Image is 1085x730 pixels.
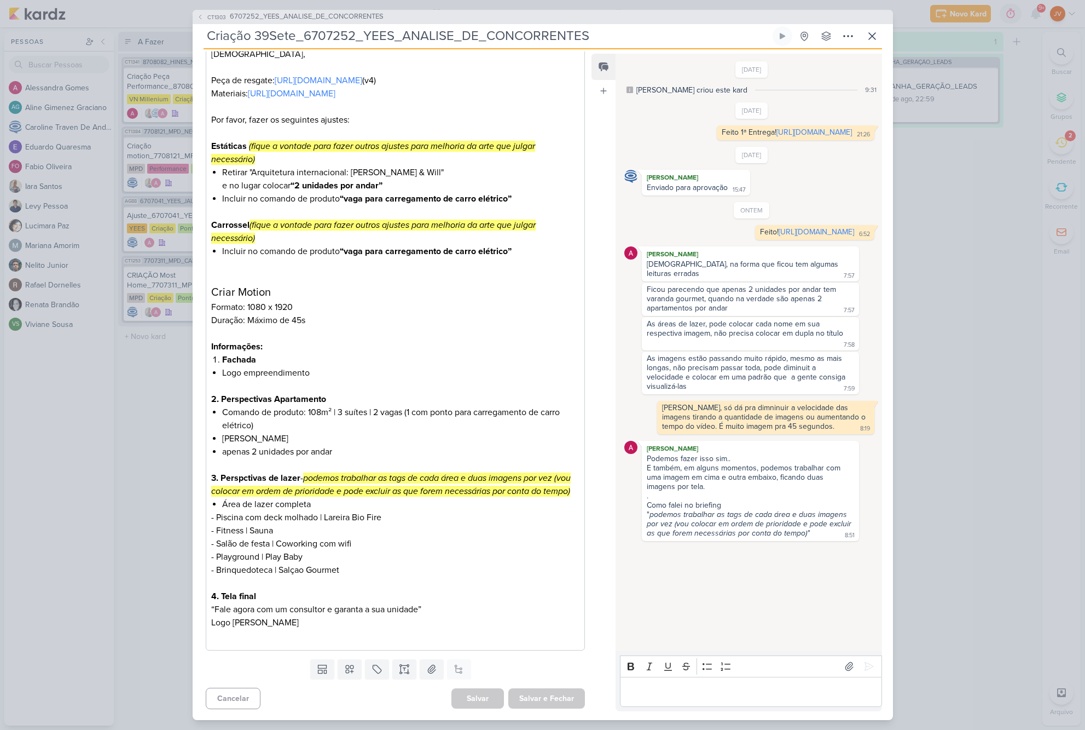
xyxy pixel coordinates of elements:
mark: (fique a vontade para fazer outros ajustes para melhoria da arte que julgar necessário) [211,220,536,244]
li: apenas 2 unidades por andar [222,445,579,458]
div: Editor toolbar [620,656,881,677]
div: [PERSON_NAME] [644,172,748,183]
div: . [647,491,854,501]
mark: podemos trabalhar as tags de cada área e duas imagens por vez (vou colocar em ordem de prioridade... [211,473,571,497]
p: [DEMOGRAPHIC_DATA], [211,48,579,61]
li: Logo empreendimento [222,366,579,380]
div: E também, em alguns momentos, podemos trabalhar com uma imagem em cima e outra embaixo, ficando d... [647,463,854,491]
strong: 4. Tela final [211,591,256,602]
strong: “2 unidades por andar” [291,180,382,191]
button: Cancelar [206,688,260,709]
p: - [211,472,579,498]
div: Feito 1ª Entrega! [722,128,852,137]
strong: Carrossel [211,220,250,231]
div: Feito! [760,227,854,237]
span: Criar Motion [211,286,271,299]
div: [PERSON_NAME] [644,249,856,260]
p: - Fitness | Sauna [211,524,579,537]
a: [URL][DOMAIN_NAME] [248,88,335,99]
p: - Playground | Play Baby - Brinquedoteca | Salçao Gourmet [211,550,579,577]
input: Kard Sem Título [204,26,770,46]
div: Editor editing area: main [206,39,585,651]
div: 7:59 [844,384,855,393]
strong: “vaga para carregamento de carro elétrico” [340,246,512,257]
strong: “vaga para carregamento de carro elétrico” [340,193,512,204]
div: 6:52 [859,230,870,239]
div: [PERSON_NAME], só dá pra dimninuir a velocidade das imagens tirando a quantidade de imagens ou au... [662,403,868,431]
i: podemos trabalhar as tags de cada área e duas imagens por vez (vou colocar em ordem de prioridade... [647,510,854,538]
strong: 2. Perspectivas Apartamento [211,394,326,405]
img: Alessandra Gomes [624,441,637,454]
strong: Informações: [211,341,263,352]
p: - Piscina com deck molhado | Lareira Bio Fire [211,511,579,524]
p: Peça de resgate: (v4) Materiais: [211,74,579,100]
div: 15:47 [733,186,746,194]
img: Caroline Traven De Andrade [624,170,637,183]
li: Comando de produto: 108m² | 3 suítes | 2 vagas (1 com ponto para carregamento de carro elétrico) [222,406,579,432]
strong: 3. Perspctivas de lazer [211,473,300,484]
div: Podemos fazer isso sim.. [647,454,854,463]
p: “Fale agora com um consultor e garanta a sua unidade” [211,603,579,616]
div: As imagens estão passando muito rápido, mesmo as mais longas, não precisam passar toda, pode dimi... [647,354,848,391]
a: [URL][DOMAIN_NAME] [779,227,854,237]
li: Incluir no comando de produto [222,245,579,258]
p: Por favor, fazer os seguintes ajustes: [211,113,579,140]
div: 8:51 [845,531,855,540]
div: Editor editing area: main [620,677,881,707]
div: 7:57 [844,272,855,280]
div: [PERSON_NAME] criou este kard [636,84,747,96]
div: Ficou parecendo que apenas 2 unidades por andar tem varanda gourmet, quando na verdade são apenas... [647,285,838,313]
div: 8:19 [860,424,870,433]
div: [DEMOGRAPHIC_DATA], na forma que ficou tem algumas leituras erradas [647,260,840,278]
p: - Salão de festa | Coworking com wifi [211,537,579,550]
div: 21:26 [857,130,870,139]
div: As áreas de lazer, pode colocar cada nome em sua respectiva imagem, não precisa colocar em dupla ... [647,319,843,338]
div: " [647,510,854,538]
div: 7:58 [844,341,855,349]
li: Área de lazer completa [222,498,579,511]
li: Incluir no comando de produto [222,192,579,205]
a: [URL][DOMAIN_NAME] [275,75,362,86]
p: Formato: 1080 x 1920 Duração: Máximo de 45s [211,284,579,340]
div: [PERSON_NAME] [644,443,856,454]
img: Alessandra Gomes [624,246,637,260]
mark: (fique a vontade para fazer outros ajustes para melhoria da arte que julgar necessário) [211,141,535,165]
li: [PERSON_NAME] [222,432,579,445]
strong: Fachada [222,354,256,365]
div: 7:57 [844,306,855,315]
div: Enviado para aprovação [647,183,728,192]
strong: Estáticas [211,141,247,152]
div: Como falei no briefing [647,501,854,510]
div: 9:31 [865,85,877,95]
li: Retirar "Arquitetura internacional: [PERSON_NAME] & Will" e no lugar colocar [222,166,579,192]
p: Logo [PERSON_NAME] [211,616,579,629]
div: Ligar relógio [778,32,787,41]
a: [URL][DOMAIN_NAME] [776,128,852,137]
